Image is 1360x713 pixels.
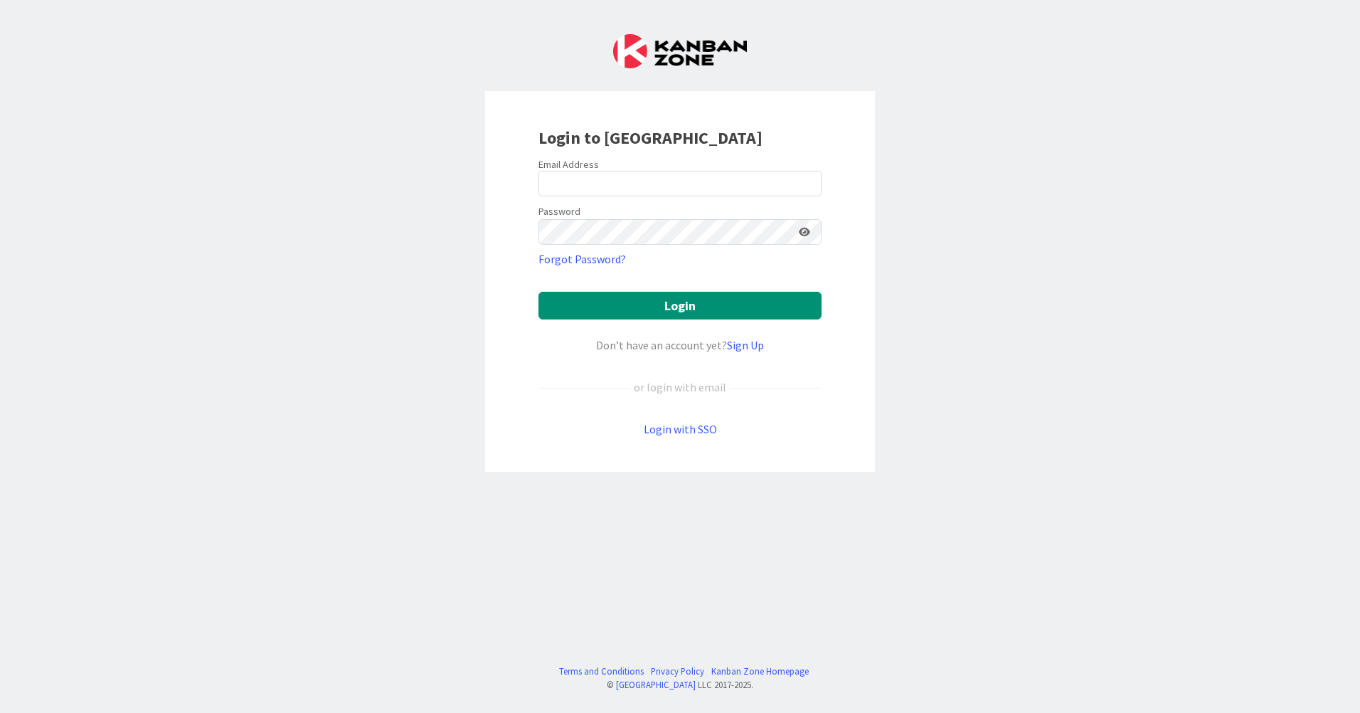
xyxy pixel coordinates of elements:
label: Email Address [538,158,599,171]
img: Kanban Zone [613,34,747,68]
button: Login [538,292,822,319]
a: Sign Up [727,338,764,352]
a: [GEOGRAPHIC_DATA] [616,679,696,690]
a: Privacy Policy [651,665,704,678]
a: Forgot Password? [538,250,626,268]
div: or login with email [630,379,730,396]
div: Don’t have an account yet? [538,337,822,354]
a: Terms and Conditions [559,665,644,678]
a: Kanban Zone Homepage [711,665,809,678]
b: Login to [GEOGRAPHIC_DATA] [538,127,763,149]
a: Login with SSO [644,422,717,436]
label: Password [538,204,580,219]
div: © LLC 2017- 2025 . [552,678,809,692]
